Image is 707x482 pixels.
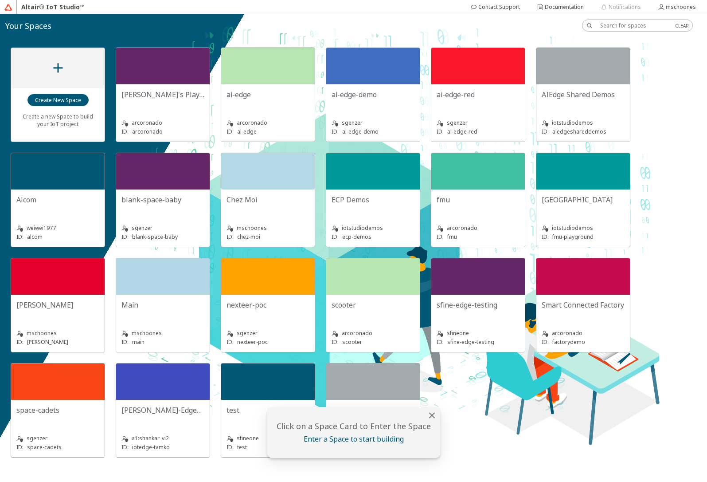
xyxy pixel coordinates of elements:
p: ID: [437,233,444,241]
p: space-cadets [27,443,62,451]
p: ID: [16,443,23,451]
p: aiedgeshareddemos [552,128,606,135]
unity-typography: arcoronado [227,119,309,127]
p: ID: [332,233,339,241]
unity-typography: mschoones [121,329,204,338]
p: blank-space-baby [132,233,178,241]
unity-typography: Enter a Space to start building [272,434,435,444]
unity-typography: arcoronado [437,224,520,233]
unity-typography: Chez Moi [227,195,309,205]
p: factorydemo [552,338,585,346]
p: ID: [332,128,339,135]
unity-typography: arcoronado [121,119,204,127]
unity-typography: Vulcan Cars [332,405,414,415]
unity-typography: sfineone [437,329,520,338]
unity-typography: blank-space-baby [121,195,204,205]
p: ID: [542,233,549,241]
p: ai-edge-red [447,128,477,135]
p: arcoronado [132,128,163,135]
unity-typography: space-cadets [16,405,99,415]
unity-typography: sfine-edge-testing [437,300,520,310]
unity-typography: sgenzer [332,119,414,127]
p: ID: [227,443,234,451]
p: ID: [16,338,23,346]
unity-typography: iotstudiodemos [542,119,625,127]
p: ID: [227,128,234,135]
unity-typography: [PERSON_NAME]'s Playground [121,90,204,99]
unity-typography: [GEOGRAPHIC_DATA] [542,195,625,205]
unity-typography: arcoronado [542,329,625,338]
unity-typography: a1:shankar_vi2 [121,434,204,443]
unity-typography: Create a new Space to build your IoT project [16,107,99,134]
unity-typography: sgenzer [437,119,520,127]
p: ecp-demos [342,233,371,241]
unity-typography: Click on a Space Card to Enter the Space [272,421,435,431]
unity-typography: Smart Connected Factory [542,300,625,310]
p: fmu [447,233,457,241]
unity-typography: scooter [332,300,414,310]
p: ai-edge [237,128,257,135]
p: ID: [121,338,129,346]
p: ID: [542,338,549,346]
unity-typography: Main [121,300,204,310]
p: test [237,443,247,451]
unity-typography: [PERSON_NAME] [16,300,99,310]
p: ID: [16,233,23,241]
unity-typography: ai-edge-red [437,90,520,99]
p: chez-moi [237,233,260,241]
unity-typography: mschoones [16,329,99,338]
p: fmu-playground [552,233,594,241]
p: scooter [342,338,362,346]
unity-typography: test [227,405,309,415]
unity-typography: AIEdge Shared Demos [542,90,625,99]
p: ID: [542,128,549,135]
unity-typography: mschoones [227,224,309,233]
p: iotedge-tamko [132,443,170,451]
unity-typography: ai-edge [227,90,309,99]
p: sfine-edge-testing [447,338,494,346]
p: ID: [227,233,234,241]
unity-typography: iotstudiodemos [542,224,625,233]
unity-typography: ECP Demos [332,195,414,205]
p: ai-edge-demo [342,128,379,135]
unity-typography: Alcom [16,195,99,205]
p: ID: [437,128,444,135]
p: main [132,338,145,346]
unity-typography: [PERSON_NAME]-EdgeApps [121,405,204,415]
unity-typography: sfineone [227,434,309,443]
unity-typography: sgenzer [16,434,99,443]
unity-typography: sgenzer [227,329,309,338]
p: ID: [437,338,444,346]
unity-typography: iotstudiodemos [332,224,414,233]
p: ID: [121,443,129,451]
unity-typography: fmu [437,195,520,205]
unity-typography: nexteer-poc [227,300,309,310]
p: ID: [121,128,129,135]
p: alcom [27,233,43,241]
unity-typography: weiwei1977 [16,224,99,233]
p: ID: [332,338,339,346]
unity-typography: arcoronado [332,329,414,338]
unity-typography: ai-edge-demo [332,90,414,99]
p: [PERSON_NAME] [27,338,68,346]
p: ID: [227,338,234,346]
p: ID: [121,233,129,241]
p: nexteer-poc [237,338,268,346]
unity-typography: sgenzer [121,224,204,233]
